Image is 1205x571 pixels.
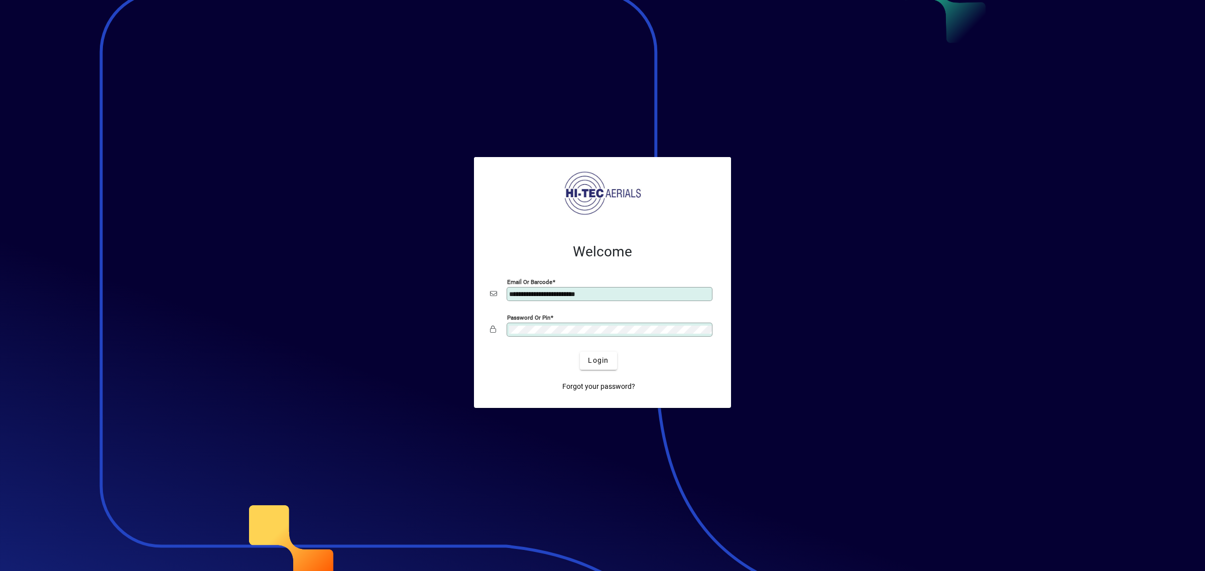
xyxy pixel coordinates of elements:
span: Forgot your password? [562,381,635,392]
h2: Welcome [490,243,715,260]
mat-label: Password or Pin [507,314,550,321]
mat-label: Email or Barcode [507,278,552,285]
button: Login [580,352,617,370]
span: Login [588,355,609,366]
a: Forgot your password? [558,378,639,396]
